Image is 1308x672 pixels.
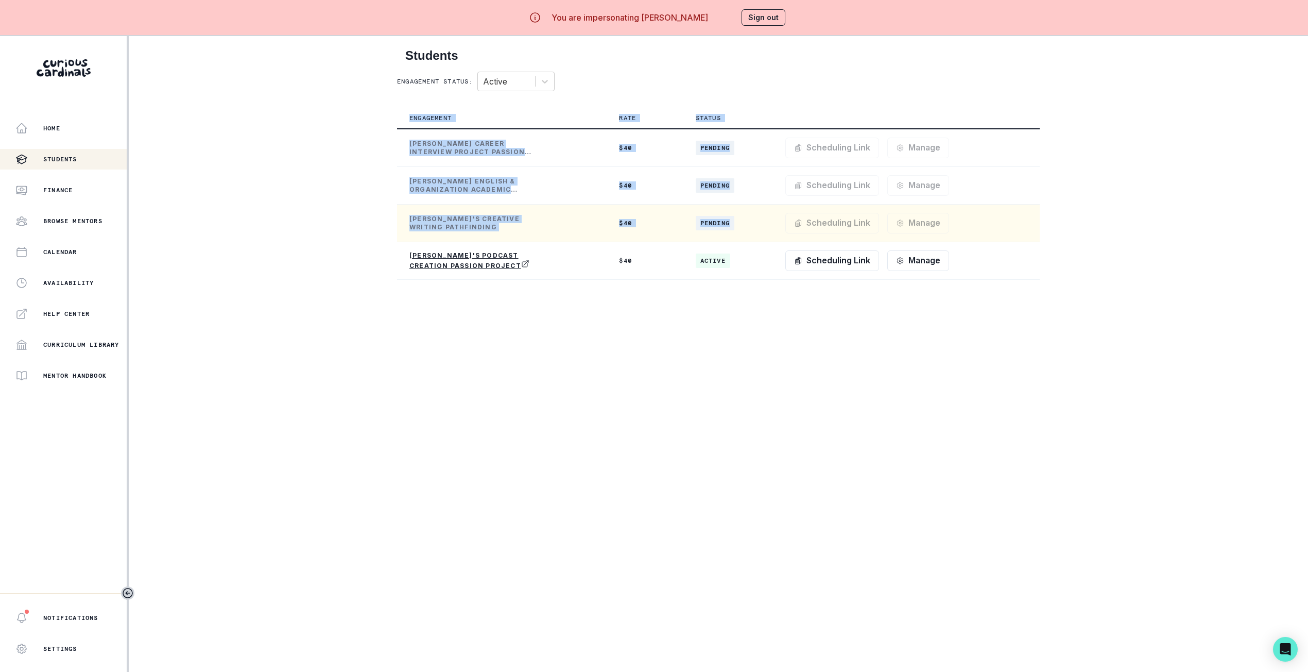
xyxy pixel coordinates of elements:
[43,372,107,380] p: Mentor Handbook
[409,140,533,156] p: [PERSON_NAME] Career Interview Project Passion Project
[43,310,90,318] p: Help Center
[785,250,879,271] button: Scheduling Link
[121,586,134,600] button: Toggle sidebar
[43,248,77,256] p: Calendar
[409,251,533,270] a: [PERSON_NAME]'s Podcast Creation Passion Project
[409,177,533,194] p: [PERSON_NAME] English & Organization Academic Mentorship
[43,217,102,225] p: Browse Mentors
[43,341,119,349] p: Curriculum Library
[696,254,730,268] span: active
[43,645,77,653] p: Settings
[409,114,452,122] p: Engagement
[696,141,734,155] span: Pending
[696,216,734,230] span: Pending
[43,614,98,622] p: Notifications
[37,59,91,77] img: Curious Cardinals Logo
[696,178,734,193] span: Pending
[43,155,77,163] p: Students
[887,138,949,158] button: Manage
[785,213,879,233] button: Scheduling Link
[552,11,708,24] p: You are impersonating [PERSON_NAME]
[887,175,949,196] button: Manage
[619,219,670,227] p: $ 40
[742,9,785,26] button: Sign out
[619,257,670,265] p: $ 40
[43,124,60,132] p: Home
[619,144,670,152] p: $ 40
[619,114,636,122] p: Rate
[43,186,73,194] p: Finance
[785,138,879,158] button: Scheduling Link
[619,181,670,190] p: $ 40
[696,114,721,122] p: Status
[887,213,949,233] button: Manage
[1273,637,1298,662] div: Open Intercom Messenger
[405,48,1031,63] h2: Students
[43,279,94,287] p: Availability
[409,215,533,231] p: [PERSON_NAME]'s Creative Writing Pathfinding
[785,175,879,196] button: Scheduling Link
[887,250,949,271] button: Manage
[397,77,473,86] p: Engagement status:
